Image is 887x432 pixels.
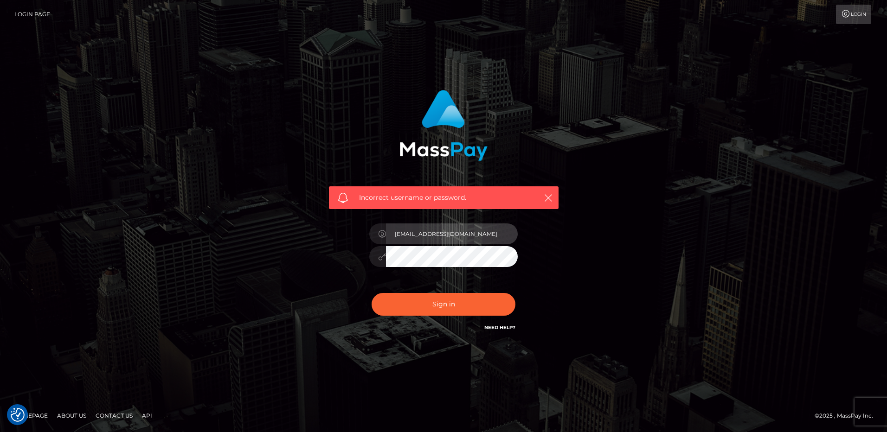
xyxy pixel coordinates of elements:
[138,408,156,423] a: API
[484,324,515,330] a: Need Help?
[836,5,871,24] a: Login
[92,408,136,423] a: Contact Us
[372,293,515,316] button: Sign in
[386,223,518,244] input: Username...
[11,408,25,422] img: Revisit consent button
[53,408,90,423] a: About Us
[359,193,528,203] span: Incorrect username or password.
[815,411,880,421] div: © 2025 , MassPay Inc.
[10,408,51,423] a: Homepage
[14,5,50,24] a: Login Page
[399,90,488,161] img: MassPay Login
[11,408,25,422] button: Consent Preferences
